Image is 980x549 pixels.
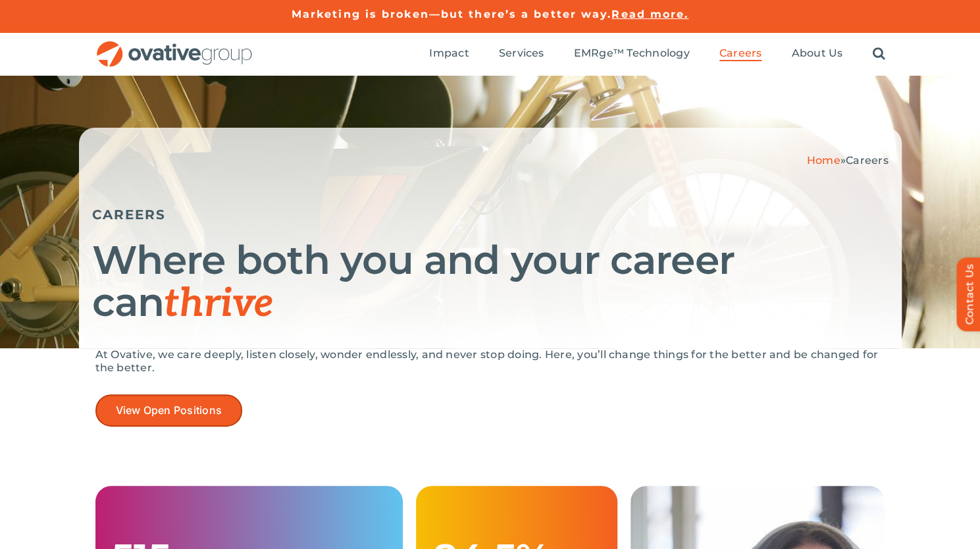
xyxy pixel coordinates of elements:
a: EMRge™ Technology [574,47,690,61]
a: View Open Positions [95,394,243,427]
span: About Us [791,47,842,60]
a: Search [872,47,885,61]
a: Careers [719,47,762,61]
span: Careers [846,154,889,167]
span: View Open Positions [116,404,222,417]
span: Careers [719,47,762,60]
nav: Menu [429,33,885,75]
p: At Ovative, we care deeply, listen closely, wonder endlessly, and never stop doing. Here, you’ll ... [95,348,885,375]
h5: CAREERS [92,207,889,222]
a: Read more. [611,8,688,20]
a: Impact [429,47,469,61]
a: OG_Full_horizontal_RGB [95,39,253,52]
h1: Where both you and your career can [92,239,889,325]
a: Services [499,47,544,61]
span: EMRge™ Technology [574,47,690,60]
a: About Us [791,47,842,61]
span: Services [499,47,544,60]
span: » [807,154,889,167]
a: Marketing is broken—but there’s a better way. [292,8,612,20]
span: Impact [429,47,469,60]
span: thrive [164,280,274,328]
a: Home [807,154,840,167]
